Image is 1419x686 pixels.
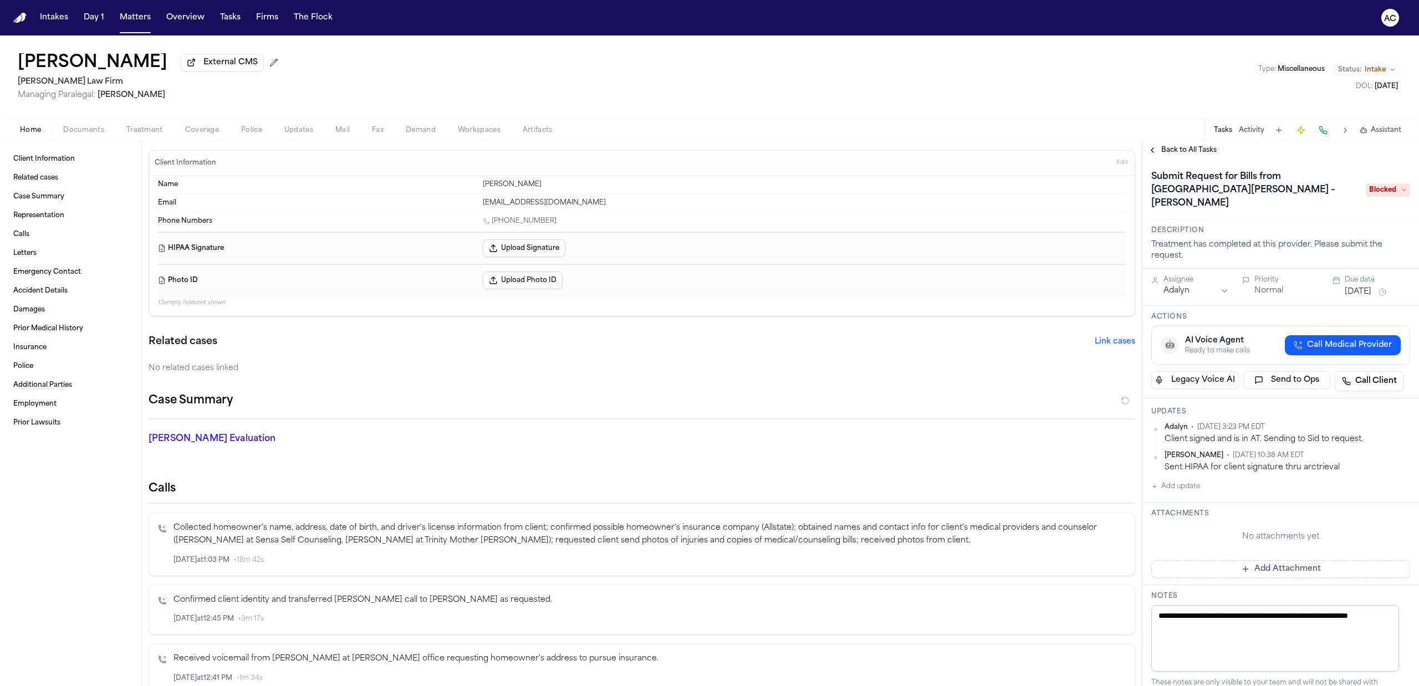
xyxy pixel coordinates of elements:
[1371,126,1401,135] span: Assistant
[1254,275,1320,284] div: Priority
[98,91,165,99] span: [PERSON_NAME]
[483,198,1126,207] div: [EMAIL_ADDRESS][DOMAIN_NAME]
[1165,462,1410,473] div: Sent HIPAA for client signature thru arctrieval
[9,320,132,337] a: Prior Medical History
[1116,159,1128,167] span: Edit
[1165,340,1175,351] span: 🤖
[18,53,167,73] button: Edit matter name
[173,674,232,683] span: [DATE] at 12:41 PM
[1285,335,1401,355] button: Call Medical Provider
[1151,531,1410,542] div: No attachments yet
[1151,239,1410,262] div: Treatment has completed at this provider. Please submit the request.
[406,126,436,135] span: Demand
[1151,313,1410,321] h3: Actions
[289,8,337,28] button: The Flock
[483,180,1126,189] div: [PERSON_NAME]
[173,615,234,623] span: [DATE] at 12:45 PM
[9,226,132,243] a: Calls
[1151,509,1410,518] h3: Attachments
[115,8,155,28] a: Matters
[126,126,163,135] span: Treatment
[1142,146,1222,155] button: Back to All Tasks
[9,207,132,224] a: Representation
[1258,66,1276,73] span: Type :
[20,126,41,135] span: Home
[9,169,132,187] a: Related cases
[284,126,313,135] span: Updates
[162,8,209,28] button: Overview
[9,244,132,262] a: Letters
[9,414,132,432] a: Prior Lawsuits
[483,272,563,289] button: Upload Photo ID
[185,126,219,135] span: Coverage
[149,363,1135,374] div: No related cases linked
[1335,371,1404,391] a: Call Client
[181,54,264,71] button: External CMS
[1214,126,1232,135] button: Tasks
[18,91,95,99] span: Managing Paralegal:
[1366,183,1410,197] span: Blocked
[1278,66,1325,73] span: Miscellaneous
[1365,65,1386,74] span: Intake
[9,357,132,375] a: Police
[241,126,262,135] span: Police
[1197,423,1265,432] span: [DATE] 3:23 PM EDT
[1254,285,1283,296] button: Normal
[9,301,132,319] a: Damages
[234,556,264,565] span: • 18m 42s
[216,8,245,28] button: Tasks
[149,481,1135,496] h2: Calls
[158,299,1126,307] p: 13 empty fields not shown.
[1345,286,1371,298] button: [DATE]
[1165,434,1410,444] div: Client signed and is in AT. Sending to Sid to request.
[1151,371,1239,389] button: Legacy Voice AI
[1165,423,1188,432] span: Adalyn
[158,180,476,189] dt: Name
[1338,65,1361,74] span: Status:
[483,239,565,257] button: Upload Signature
[158,198,476,207] dt: Email
[1233,451,1304,460] span: [DATE] 10:38 AM EDT
[1243,371,1331,389] button: Send to Ops
[1333,63,1401,76] button: Change status from Intake
[9,376,132,394] a: Additional Parties
[149,334,217,350] h2: Related cases
[35,8,73,28] button: Intakes
[149,392,233,409] h2: Case Summary
[1151,226,1410,235] h3: Description
[18,53,167,73] h1: [PERSON_NAME]
[1163,275,1229,284] div: Assignee
[1185,346,1250,355] div: Ready to make calls
[1227,451,1229,460] span: •
[523,126,553,135] span: Artifacts
[1352,81,1401,92] button: Edit DOL: 2025-02-13
[203,57,258,68] span: External CMS
[1315,122,1331,138] button: Make a Call
[149,432,468,446] p: [PERSON_NAME] Evaluation
[173,522,1126,547] p: Collected homeowner's name, address, date of birth, and driver's license information from client;...
[1376,285,1389,299] button: Snooze task
[238,615,264,623] span: • 3m 17s
[173,653,1126,665] p: Received voicemail from [PERSON_NAME] at [PERSON_NAME] office requesting homeowner's address to p...
[1271,122,1287,138] button: Add Task
[1161,146,1217,155] span: Back to All Tasks
[9,150,132,168] a: Client Information
[252,8,283,28] button: Firms
[1255,64,1328,75] button: Edit Type: Miscellaneous
[483,217,557,226] a: Call 1 (903) 504-3259
[1113,154,1131,172] button: Edit
[158,272,476,289] dt: Photo ID
[1151,592,1410,601] h3: Notes
[13,13,27,23] img: Finch Logo
[458,126,501,135] span: Workspaces
[9,282,132,300] a: Accident Details
[173,594,1126,607] p: Confirmed client identity and transferred [PERSON_NAME] call to [PERSON_NAME] as requested.
[1151,480,1200,493] button: Add update
[9,263,132,281] a: Emergency Contact
[9,339,132,356] a: Insurance
[1165,451,1223,460] span: [PERSON_NAME]
[152,158,218,167] h3: Client Information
